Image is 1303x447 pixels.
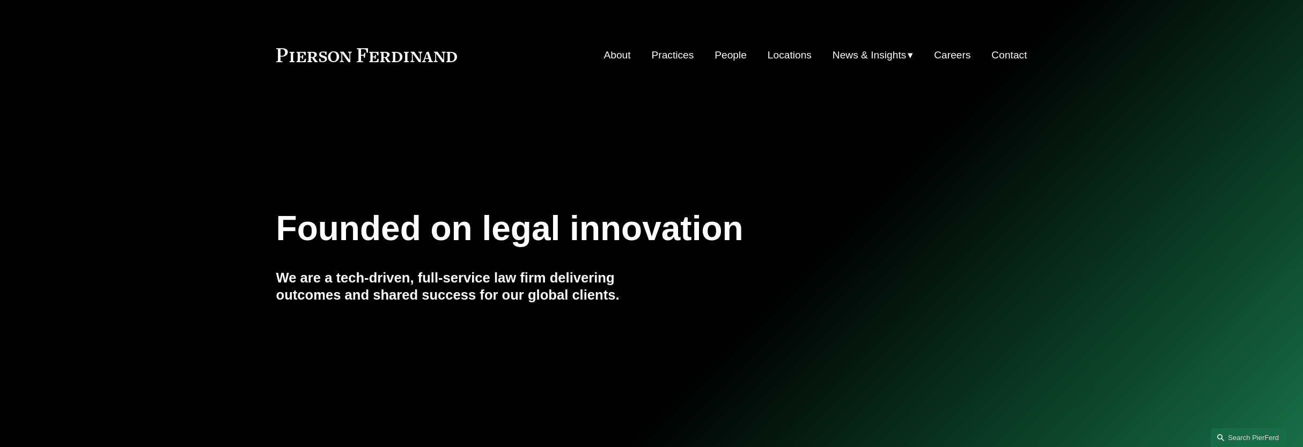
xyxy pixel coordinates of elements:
[276,209,902,248] h1: Founded on legal innovation
[934,45,970,65] a: Careers
[651,45,694,65] a: Practices
[276,269,652,304] h4: We are a tech-driven, full-service law firm delivering outcomes and shared success for our global...
[833,46,907,65] span: News & Insights
[768,45,812,65] a: Locations
[715,45,747,65] a: People
[603,45,630,65] a: About
[833,45,914,65] a: folder dropdown
[991,45,1027,65] a: Contact
[1211,428,1286,447] a: Search this site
